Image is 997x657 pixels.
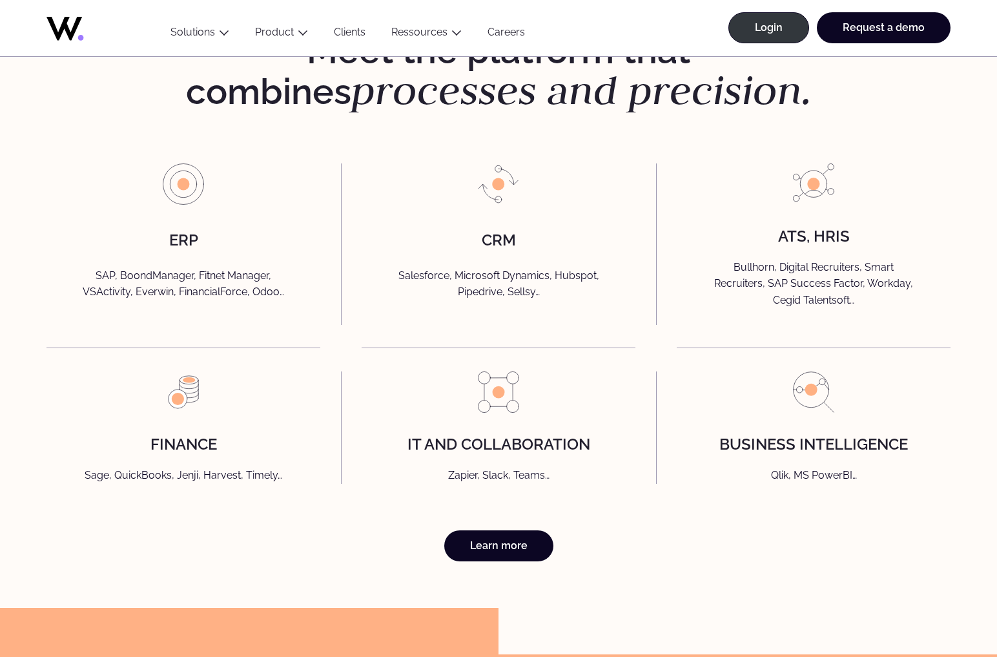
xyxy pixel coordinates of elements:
[378,26,475,43] button: Ressources
[475,26,538,43] a: Careers
[719,436,908,453] h4: Business intelligence
[427,467,570,483] p: Zapier, Slack, Teams…
[482,232,516,253] h4: CRM
[750,467,878,483] p: Qlik, MS PowerBI…
[158,26,242,43] button: Solutions
[255,26,294,38] a: Product
[168,32,829,112] h2: Meet the platform that combines
[150,436,217,453] h4: finance
[690,259,937,308] p: Bullhorn, Digital Recruiters, Smart Recruiters, SAP Success Factor, Workday, Cegid Talentsoft…
[778,228,850,245] h4: ATS, HRIS
[444,530,553,561] a: Learn more
[407,436,590,453] h4: IT AND Collaboration
[391,26,447,38] a: Ressources
[321,26,378,43] a: Clients
[817,12,951,43] a: Request a demo
[169,232,198,253] h4: ERP
[242,26,321,43] button: Product
[64,467,303,483] p: Sage, QuickBooks, Jenji, Harvest, Timely…
[375,267,622,304] p: Salesforce, Microsoft Dynamics, Hubspot, Pipedrive, Sellsy…
[351,64,812,116] em: processes and precision.
[60,267,307,304] p: SAP, BoondManager, Fitnet Manager, VSActivity, Everwin, FinancialForce, Odoo…
[728,12,809,43] a: Login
